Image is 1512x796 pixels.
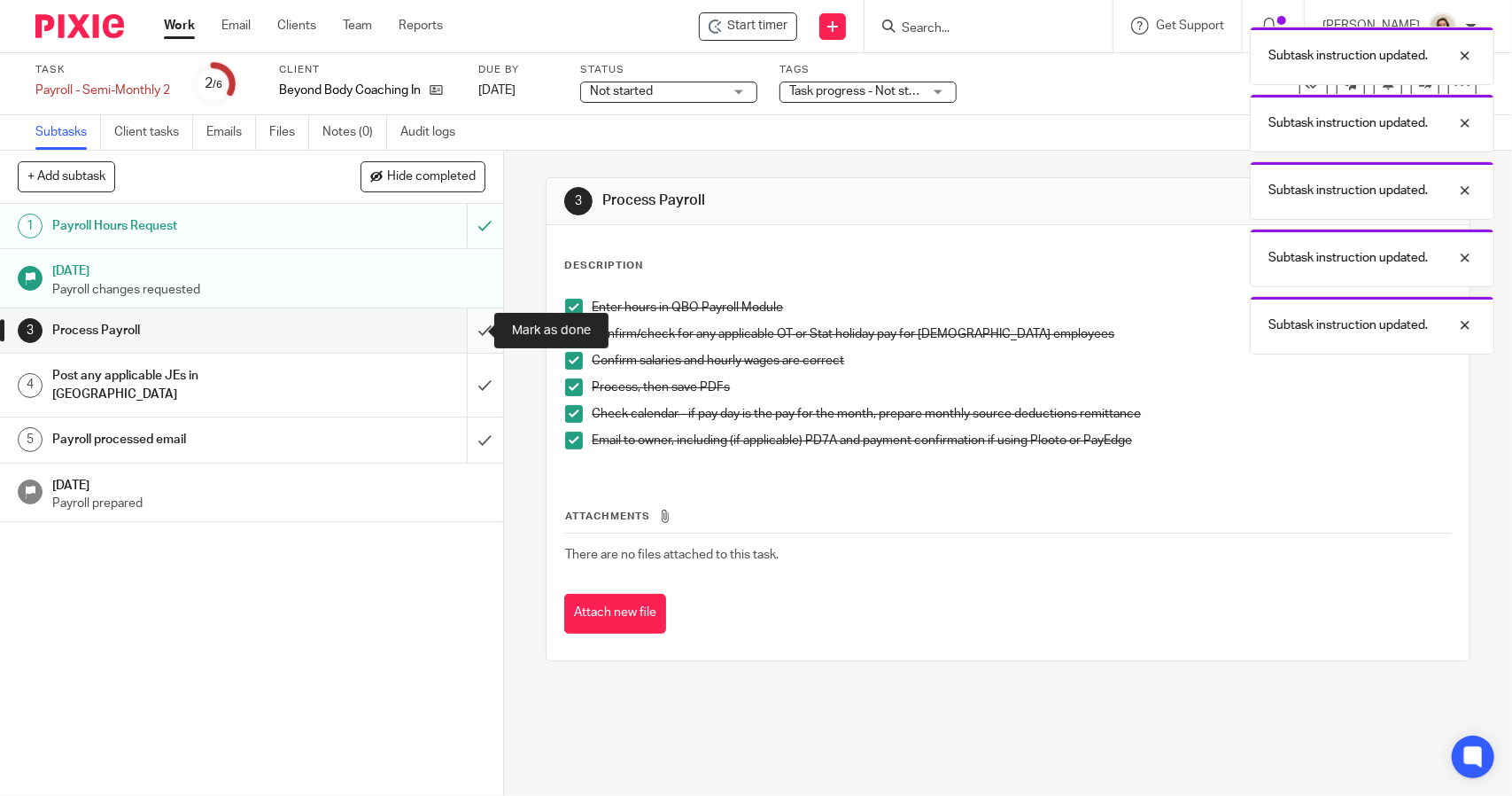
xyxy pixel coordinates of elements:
[478,63,558,77] label: Due by
[279,63,456,77] label: Client
[52,258,485,280] h1: [DATE]
[164,17,195,35] a: Work
[114,115,193,150] a: Client tasks
[52,213,317,239] h1: Payroll Hours Request
[399,17,443,35] a: Reports
[206,115,256,150] a: Emails
[361,161,485,191] button: Hide completed
[52,495,485,512] p: Payroll prepared
[727,17,787,35] span: Start timer
[564,594,666,634] button: Attach new file
[1429,12,1457,41] img: Morgan.JPG
[205,74,222,94] div: 2
[35,63,170,77] label: Task
[1268,182,1428,199] p: Subtask instruction updated.
[387,170,476,184] span: Hide completed
[400,115,469,150] a: Audit logs
[35,115,101,150] a: Subtasks
[592,378,1450,396] p: Process, then save PDFs
[18,318,43,343] div: 3
[52,472,485,495] h1: [DATE]
[565,511,650,521] span: Attachments
[18,373,43,398] div: 4
[565,549,779,561] span: There are no files attached to this task.
[1268,114,1428,132] p: Subtask instruction updated.
[580,63,757,77] label: Status
[52,317,317,344] h1: Process Payroll
[18,427,43,452] div: 5
[564,259,643,273] p: Description
[277,17,316,35] a: Clients
[322,115,387,150] a: Notes (0)
[343,17,372,35] a: Team
[1268,249,1428,267] p: Subtask instruction updated.
[52,426,317,453] h1: Payroll processed email
[592,405,1450,423] p: Check calendar - if pay day is the pay for the month, prepare monthly source deductions remittance
[699,12,797,41] div: Beyond Body Coaching Inc. - Payroll - Semi-Monthly 2
[279,82,421,99] p: Beyond Body Coaching Inc.
[269,115,309,150] a: Files
[590,85,653,98] span: Not started
[592,432,1450,449] p: Email to owner, including (if applicable) PD7A and payment confirmation if using Plooto or PayEdge
[1268,316,1428,334] p: Subtask instruction updated.
[52,363,317,408] h1: Post any applicable JEs in [GEOGRAPHIC_DATA]
[18,161,115,191] button: + Add subtask
[35,82,170,99] div: Payroll - Semi-Monthly 2
[221,17,251,35] a: Email
[52,281,485,299] p: Payroll changes requested
[18,214,43,238] div: 1
[592,325,1450,343] p: Confirm/check for any applicable OT or Stat holiday pay for [DEMOGRAPHIC_DATA] employees
[213,80,222,90] small: /6
[1268,47,1428,65] p: Subtask instruction updated.
[592,352,1450,370] p: Confirm salaries and hourly wages are correct
[564,187,593,215] div: 3
[602,191,1046,210] h1: Process Payroll
[35,14,124,38] img: Pixie
[478,84,516,97] span: [DATE]
[592,299,1450,316] p: Enter hours in QBO Payroll Module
